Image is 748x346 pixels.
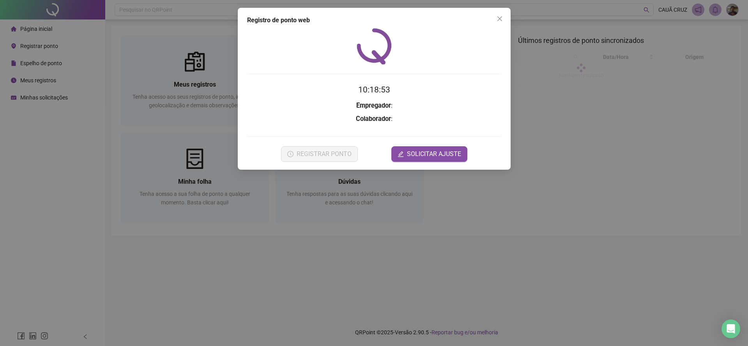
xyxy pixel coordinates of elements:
[356,102,391,109] strong: Empregador
[247,101,501,111] h3: :
[398,151,404,157] span: edit
[356,115,391,122] strong: Colaborador
[358,85,390,94] time: 10:18:53
[493,12,506,25] button: Close
[721,319,740,338] div: Open Intercom Messenger
[247,16,501,25] div: Registro de ponto web
[281,146,357,162] button: REGISTRAR PONTO
[497,16,503,22] span: close
[391,146,467,162] button: editSOLICITAR AJUSTE
[357,28,392,64] img: QRPoint
[247,114,501,124] h3: :
[407,149,461,159] span: SOLICITAR AJUSTE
